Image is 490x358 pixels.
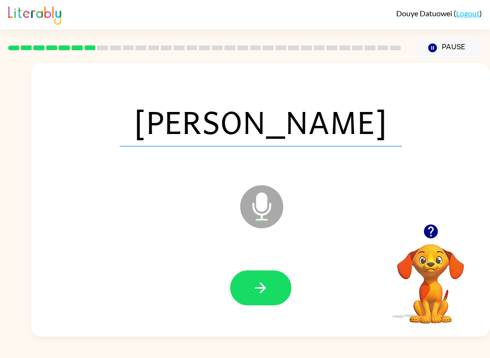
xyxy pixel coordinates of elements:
[412,37,482,59] button: Pause
[396,9,454,18] span: Douye Datuowei
[456,9,479,18] a: Logout
[383,229,479,325] video: Your browser must support playing .mp4 files to use Literably. Please try using another browser.
[8,4,61,25] img: Literably
[396,9,482,18] div: ( )
[120,97,402,146] span: [PERSON_NAME]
